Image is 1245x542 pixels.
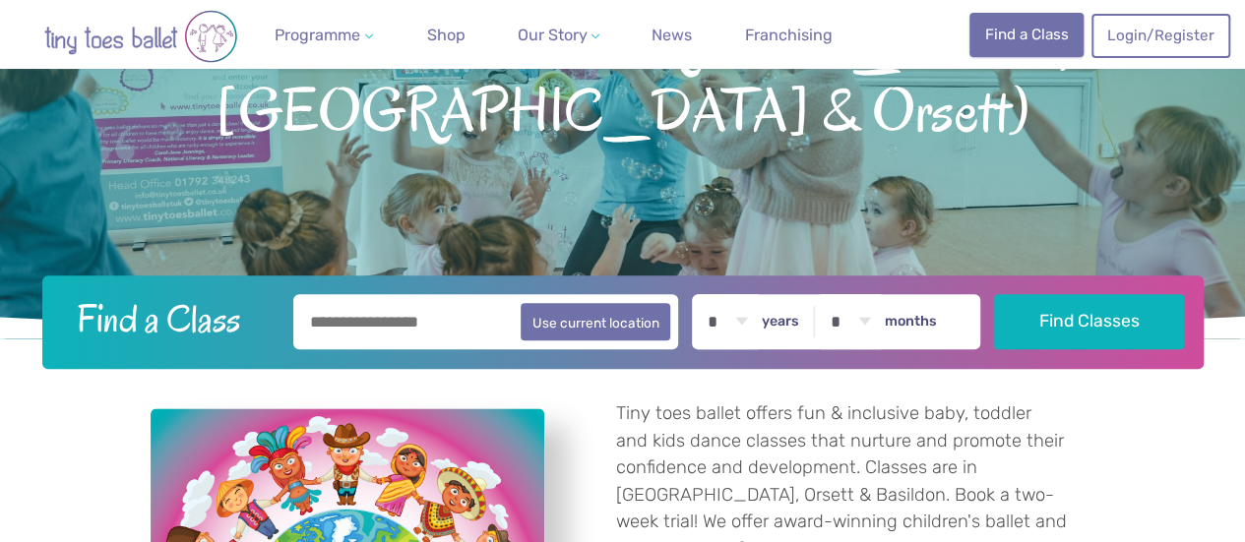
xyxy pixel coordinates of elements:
a: Programme [267,16,381,55]
img: tiny toes ballet [23,10,259,63]
a: News [644,16,700,55]
button: Use current location [521,303,671,340]
a: Find a Class [969,13,1084,56]
a: Shop [419,16,473,55]
span: Programme [275,26,360,44]
button: Find Classes [994,294,1184,349]
a: Login/Register [1091,14,1229,57]
label: years [762,313,799,331]
h2: Find a Class [61,294,280,343]
a: Franchising [737,16,840,55]
span: News [652,26,692,44]
label: months [885,313,937,331]
span: Our Story [517,26,587,44]
span: Essex West ([GEOGRAPHIC_DATA], [GEOGRAPHIC_DATA] & Orsett) [31,5,1214,144]
span: Shop [427,26,466,44]
span: Franchising [745,26,833,44]
a: Our Story [509,16,607,55]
